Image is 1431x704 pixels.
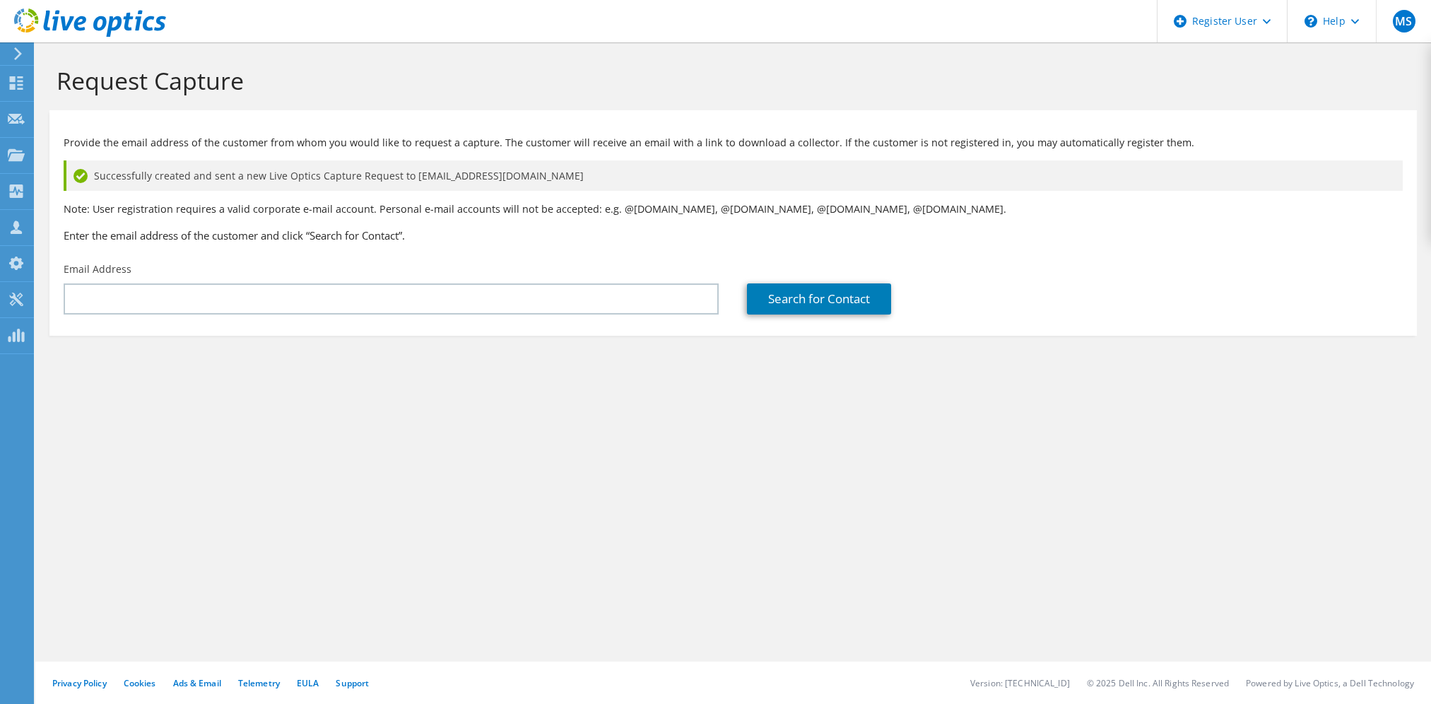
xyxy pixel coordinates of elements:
[1305,15,1317,28] svg: \n
[64,201,1403,217] p: Note: User registration requires a valid corporate e-mail account. Personal e-mail accounts will ...
[1087,677,1229,689] li: © 2025 Dell Inc. All Rights Reserved
[57,66,1403,95] h1: Request Capture
[94,168,584,184] span: Successfully created and sent a new Live Optics Capture Request to [EMAIL_ADDRESS][DOMAIN_NAME]
[64,262,131,276] label: Email Address
[238,677,280,689] a: Telemetry
[124,677,156,689] a: Cookies
[970,677,1070,689] li: Version: [TECHNICAL_ID]
[173,677,221,689] a: Ads & Email
[1393,10,1415,33] span: MS
[747,283,891,315] a: Search for Contact
[64,228,1403,243] h3: Enter the email address of the customer and click “Search for Contact”.
[336,677,369,689] a: Support
[297,677,319,689] a: EULA
[52,677,107,689] a: Privacy Policy
[64,135,1403,151] p: Provide the email address of the customer from whom you would like to request a capture. The cust...
[1246,677,1414,689] li: Powered by Live Optics, a Dell Technology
